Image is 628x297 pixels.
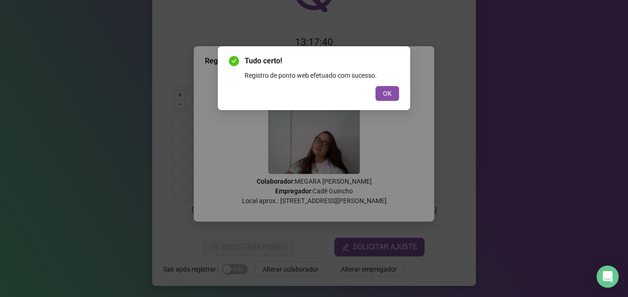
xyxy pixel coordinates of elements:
span: check-circle [229,56,239,66]
span: Tudo certo! [245,56,399,67]
div: Registro de ponto web efetuado com sucesso. [245,70,399,80]
button: OK [376,86,399,101]
div: Open Intercom Messenger [597,266,619,288]
span: OK [383,88,392,99]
